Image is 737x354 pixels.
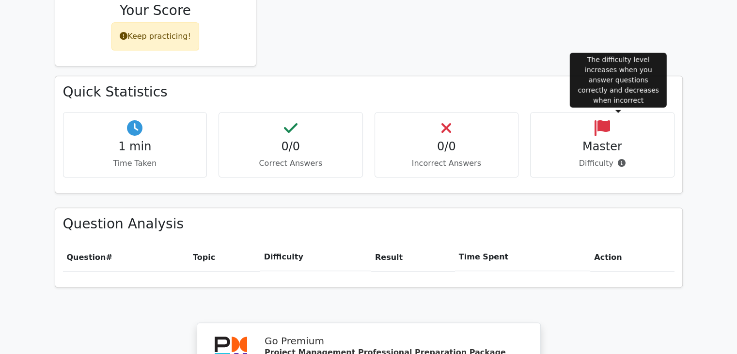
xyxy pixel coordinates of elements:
h3: Question Analysis [63,216,674,232]
p: Correct Answers [227,158,355,169]
div: The difficulty level increases when you answer questions correctly and decreases when incorrect [570,52,667,107]
h3: Your Score [63,2,248,19]
h4: Master [538,140,666,154]
span: Question [67,253,106,262]
th: Difficulty [260,243,371,271]
th: Action [590,243,674,271]
h4: 1 min [71,140,199,154]
div: Keep practicing! [111,22,199,50]
th: Time Spent [455,243,590,271]
p: Difficulty [538,158,666,169]
h4: 0/0 [227,140,355,154]
p: Time Taken [71,158,199,169]
th: Result [371,243,455,271]
h4: 0/0 [383,140,511,154]
th: # [63,243,189,271]
p: Incorrect Answers [383,158,511,169]
th: Topic [189,243,260,271]
h3: Quick Statistics [63,84,674,100]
